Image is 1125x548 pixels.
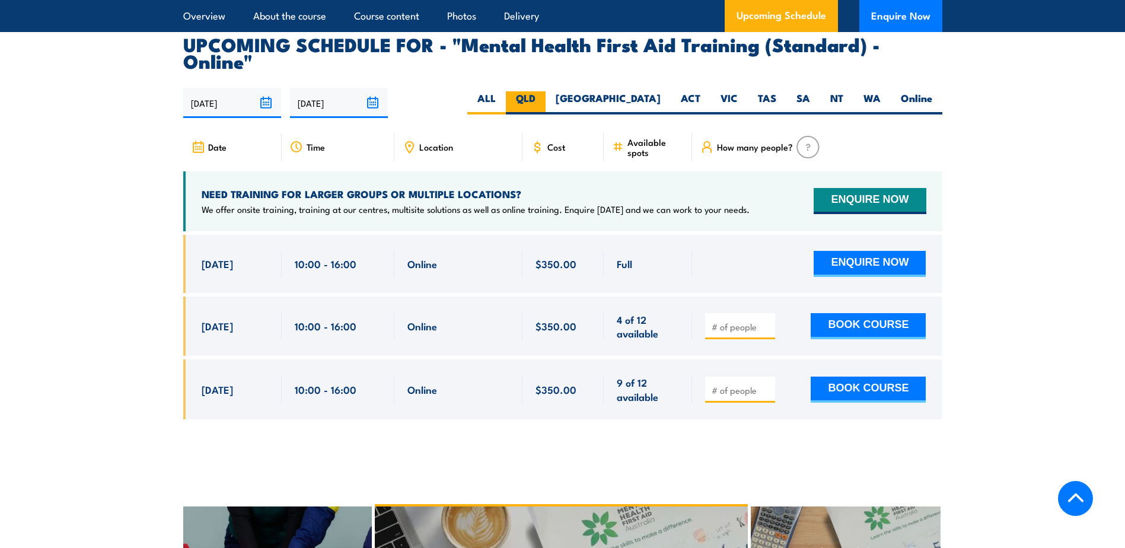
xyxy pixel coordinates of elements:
input: # of people [712,321,771,333]
span: 4 of 12 available [617,313,679,340]
label: ALL [467,91,506,114]
input: # of people [712,384,771,396]
span: 10:00 - 16:00 [295,319,356,333]
button: ENQUIRE NOW [814,188,926,214]
label: QLD [506,91,546,114]
span: Location [419,142,453,152]
span: $350.00 [536,383,576,396]
span: Time [307,142,325,152]
button: BOOK COURSE [811,313,926,339]
span: Date [208,142,227,152]
label: VIC [710,91,748,114]
span: [DATE] [202,383,233,396]
label: WA [853,91,891,114]
label: SA [786,91,820,114]
span: Cost [547,142,565,152]
h2: UPCOMING SCHEDULE FOR - "Mental Health First Aid Training (Standard) - Online" [183,36,942,69]
button: ENQUIRE NOW [814,251,926,277]
input: From date [183,88,281,118]
span: 10:00 - 16:00 [295,257,356,270]
span: Online [407,257,437,270]
span: 10:00 - 16:00 [295,383,356,396]
span: [DATE] [202,319,233,333]
span: Full [617,257,632,270]
input: To date [290,88,388,118]
span: [DATE] [202,257,233,270]
span: $350.00 [536,319,576,333]
span: How many people? [717,142,793,152]
span: Online [407,319,437,333]
label: Online [891,91,942,114]
button: BOOK COURSE [811,377,926,403]
span: $350.00 [536,257,576,270]
span: Available spots [627,137,684,157]
label: ACT [671,91,710,114]
label: NT [820,91,853,114]
span: 9 of 12 available [617,375,679,403]
span: Online [407,383,437,396]
label: TAS [748,91,786,114]
h4: NEED TRAINING FOR LARGER GROUPS OR MULTIPLE LOCATIONS? [202,187,750,200]
label: [GEOGRAPHIC_DATA] [546,91,671,114]
p: We offer onsite training, training at our centres, multisite solutions as well as online training... [202,203,750,215]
